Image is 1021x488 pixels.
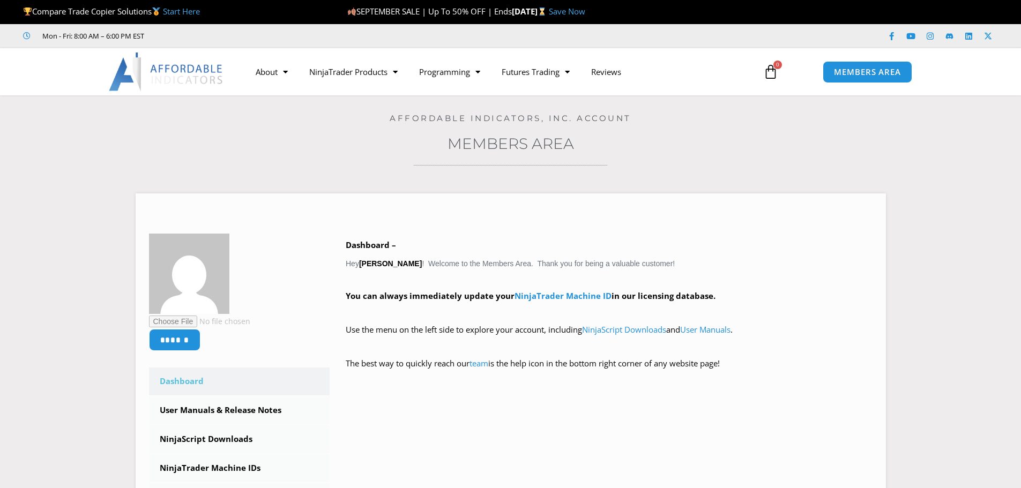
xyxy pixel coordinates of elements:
a: NinjaTrader Products [299,59,408,84]
img: ⌛ [538,7,546,16]
img: feb7ef00d526c8f36df0089f980bb03f85428f59e1a6f25cb6cb348716ace20a [149,234,229,314]
a: About [245,59,299,84]
span: SEPTEMBER SALE | Up To 50% OFF | Ends [347,6,512,17]
a: Futures Trading [491,59,580,84]
span: Compare Trade Copier Solutions [23,6,200,17]
a: 0 [747,56,794,87]
a: NinjaScript Downloads [582,324,666,335]
img: LogoAI | Affordable Indicators – NinjaTrader [109,52,224,91]
a: User Manuals [680,324,731,335]
a: NinjaScript Downloads [149,425,330,453]
a: Programming [408,59,491,84]
a: Members Area [448,134,574,153]
img: 🏆 [24,7,32,16]
a: NinjaTrader Machine ID [515,290,612,301]
a: NinjaTrader Machine IDs [149,454,330,482]
strong: [DATE] [512,6,549,17]
a: Save Now [549,6,585,17]
a: Start Here [163,6,200,17]
a: MEMBERS AREA [823,61,912,83]
img: 🍂 [348,7,356,16]
img: 🥇 [152,7,160,16]
iframe: Customer reviews powered by Trustpilot [159,31,320,41]
span: MEMBERS AREA [834,68,901,76]
div: Hey ! Welcome to the Members Area. Thank you for being a valuable customer! [346,238,873,386]
strong: You can always immediately update your in our licensing database. [346,290,716,301]
b: Dashboard – [346,239,396,250]
a: Reviews [580,59,632,84]
p: Use the menu on the left side to explore your account, including and . [346,322,873,352]
nav: Menu [245,59,751,84]
a: Affordable Indicators, Inc. Account [390,113,631,123]
a: team [469,358,488,369]
span: 0 [773,61,782,69]
a: Dashboard [149,367,330,395]
p: The best way to quickly reach our is the help icon in the bottom right corner of any website page! [346,356,873,386]
strong: [PERSON_NAME] [359,259,422,268]
a: User Manuals & Release Notes [149,396,330,424]
span: Mon - Fri: 8:00 AM – 6:00 PM EST [40,29,144,42]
